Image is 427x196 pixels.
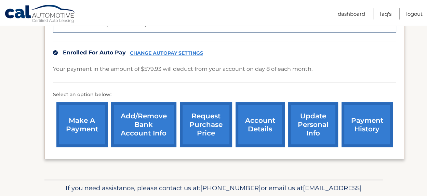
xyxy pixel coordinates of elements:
[342,102,393,147] a: payment history
[4,4,76,24] a: Cal Automotive
[200,184,261,192] span: [PHONE_NUMBER]
[64,4,392,27] p: The end of your lease is approaching soon. A member of our lease end team will be in touch soon t...
[180,102,232,147] a: request purchase price
[53,91,396,99] p: Select an option below:
[130,50,203,56] a: CHANGE AUTOPAY SETTINGS
[53,50,58,55] img: check.svg
[53,64,312,74] p: Your payment in the amount of $579.93 will deduct from your account on day 8 of each month.
[236,102,285,147] a: account details
[56,102,108,147] a: make a payment
[406,8,423,19] a: Logout
[338,8,365,19] a: Dashboard
[288,102,338,147] a: update personal info
[111,102,176,147] a: Add/Remove bank account info
[380,8,391,19] a: FAQ's
[63,49,126,56] span: Enrolled For Auto Pay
